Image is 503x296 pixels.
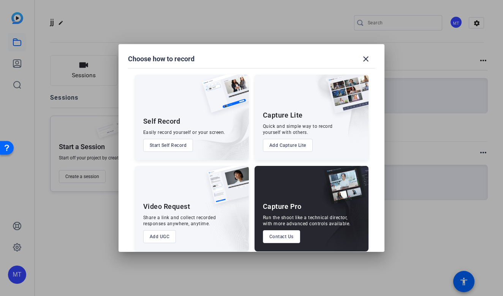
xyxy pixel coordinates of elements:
img: embarkstudio-self-record.png [183,91,249,160]
div: Share a link and collect recorded responses anywhere, anytime. [143,215,216,227]
button: Add Capture Lite [263,139,313,152]
img: capture-pro.png [318,166,369,212]
h1: Choose how to record [128,54,195,64]
img: ugc-content.png [202,166,249,212]
mat-icon: close [361,54,370,64]
div: Run the shoot like a technical director, with more advanced controls available. [263,215,351,227]
div: Self Record [143,117,180,126]
div: Capture Lite [263,111,303,120]
div: Quick and simple way to record yourself with others. [263,123,333,135]
img: embarkstudio-capture-lite.png [301,75,369,151]
img: self-record.png [196,75,249,120]
div: Capture Pro [263,202,302,211]
button: Contact Us [263,230,300,243]
button: Add UGC [143,230,176,243]
img: embarkstudio-ugc-content.png [205,189,249,251]
div: Easily record yourself or your screen. [143,129,225,135]
img: capture-lite.png [321,75,369,121]
div: Video Request [143,202,190,211]
img: embarkstudio-capture-pro.png [312,175,369,251]
button: Start Self Record [143,139,193,152]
